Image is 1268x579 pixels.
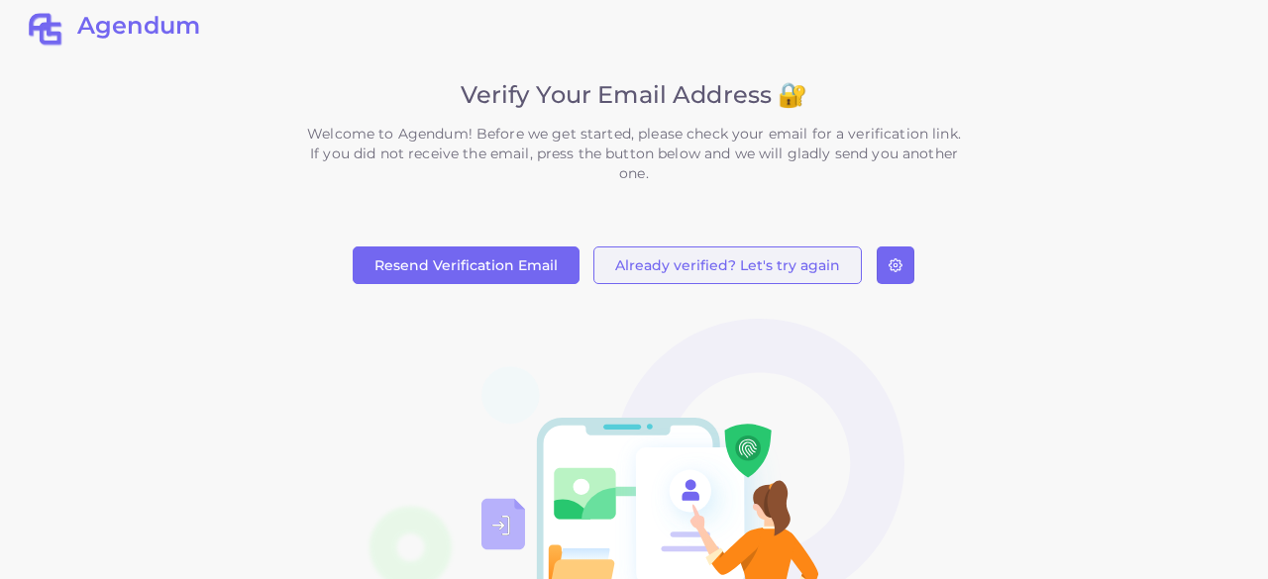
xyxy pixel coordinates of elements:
button: Resend Verification Email [353,246,580,284]
button: Already verified? Let's try again [593,246,862,284]
a: Agendum [28,12,200,48]
div: Welcome to Agendum! Before we get started, please check your email for a verification link. If yo... [304,124,964,184]
h2: Agendum [77,12,200,41]
h2: Verify Your Email Address 🔐 [304,81,964,110]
